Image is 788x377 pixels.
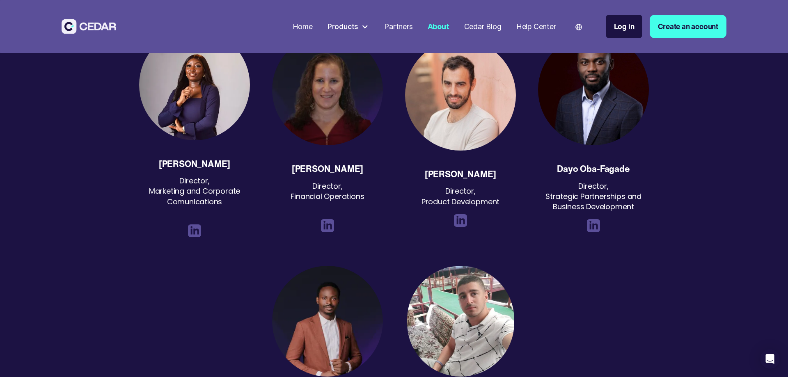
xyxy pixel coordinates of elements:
a: Create an account [650,15,726,38]
div: Director, Financial Operations [291,181,364,212]
div: Products [324,17,373,36]
div: About [428,21,449,32]
img: world icon [575,24,582,30]
div: Cedar Blog [464,21,502,32]
div: Director, Strategic Partnerships and Business Development [539,181,648,212]
div: Help Center [516,21,556,32]
div: Director, Marketing and Corporate Comunications [140,176,249,217]
div: Home [293,21,313,32]
a: Log in [606,15,643,38]
a: Partners [380,17,416,36]
div: Director, Product Development [421,186,499,206]
a: Home [289,17,316,36]
a: About [424,17,453,36]
a: Help Center [513,17,560,36]
a: Cedar Blog [460,17,505,36]
div: Log in [614,21,635,32]
div: Dayo Oba-Fagade [557,165,630,174]
div: [PERSON_NAME] [292,165,363,174]
div: Products [328,21,358,32]
div: [PERSON_NAME] [159,160,230,169]
strong: [PERSON_NAME] [425,167,496,181]
div: Partners [384,21,412,32]
div: Open Intercom Messenger [760,349,780,369]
